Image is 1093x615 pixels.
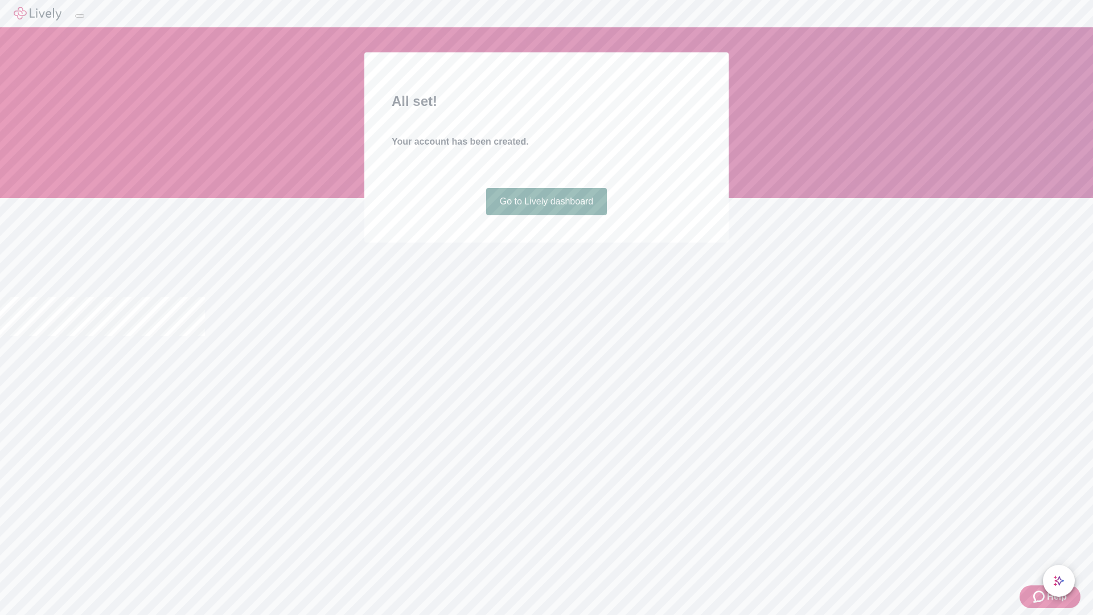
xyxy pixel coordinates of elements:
[14,7,61,20] img: Lively
[1020,585,1080,608] button: Zendesk support iconHelp
[1043,565,1075,597] button: chat
[1047,590,1067,604] span: Help
[75,14,84,18] button: Log out
[486,188,607,215] a: Go to Lively dashboard
[1033,590,1047,604] svg: Zendesk support icon
[1053,575,1065,587] svg: Lively AI Assistant
[392,135,701,149] h4: Your account has been created.
[392,91,701,112] h2: All set!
